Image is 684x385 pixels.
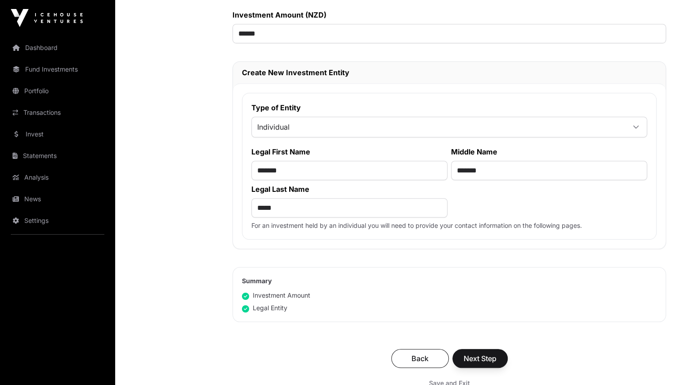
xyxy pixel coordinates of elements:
[451,146,647,157] label: Middle Name
[7,81,108,101] a: Portfolio
[7,189,108,209] a: News
[639,342,684,385] iframe: Chat Widget
[251,102,647,113] label: Type of Entity
[242,276,657,285] h2: Summary
[464,353,496,364] span: Next Step
[242,291,310,300] div: Investment Amount
[7,168,108,187] a: Analysis
[11,9,83,27] img: Icehouse Ventures Logo
[242,303,287,313] div: Legal Entity
[7,38,108,58] a: Dashboard
[251,146,447,157] label: Legal First Name
[7,124,108,144] a: Invest
[242,67,657,78] h2: Create New Investment Entity
[452,349,508,368] button: Next Step
[7,103,108,122] a: Transactions
[7,211,108,231] a: Settings
[252,119,625,135] span: Individual
[402,353,438,364] span: Back
[232,9,666,20] label: Investment Amount (NZD)
[7,59,108,79] a: Fund Investments
[251,221,647,230] p: For an investment held by an individual you will need to provide your contact information on the ...
[7,146,108,166] a: Statements
[251,184,447,195] label: Legal Last Name
[391,349,449,368] button: Back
